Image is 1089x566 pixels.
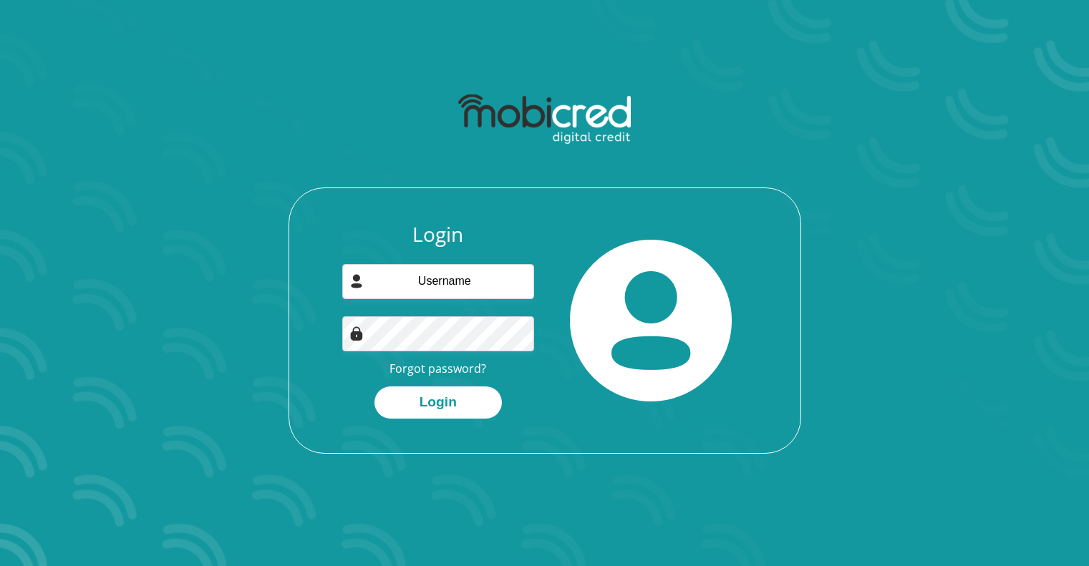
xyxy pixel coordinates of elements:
[389,361,486,376] a: Forgot password?
[374,386,502,419] button: Login
[349,326,364,341] img: Image
[349,274,364,288] img: user-icon image
[458,94,631,145] img: mobicred logo
[342,264,534,299] input: Username
[342,223,534,247] h3: Login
